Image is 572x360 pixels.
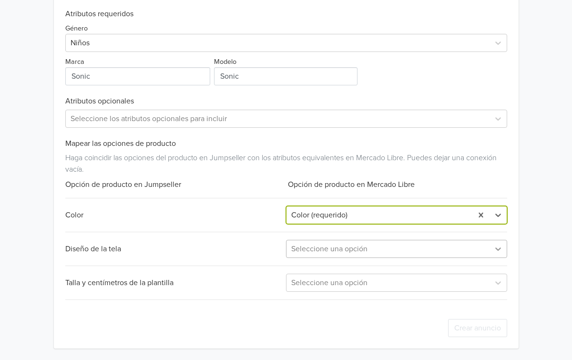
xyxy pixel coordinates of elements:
div: Diseño de la tela [65,243,286,255]
h6: Atributos requeridos [65,10,507,19]
label: Marca [65,57,84,67]
label: Modelo [214,57,236,67]
div: Talla y centímetros de la plantilla [65,277,286,288]
h6: Mapear las opciones de producto [65,139,507,148]
div: Haga coincidir las opciones del producto en Jumpseller con los atributos equivalentes en Mercado ... [65,148,507,175]
div: Color [65,209,286,221]
label: Género [65,23,88,34]
div: Opción de producto en Jumpseller [65,179,286,190]
button: Crear anuncio [448,319,507,337]
div: Opción de producto en Mercado Libre [286,179,507,190]
h6: Atributos opcionales [65,97,507,106]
